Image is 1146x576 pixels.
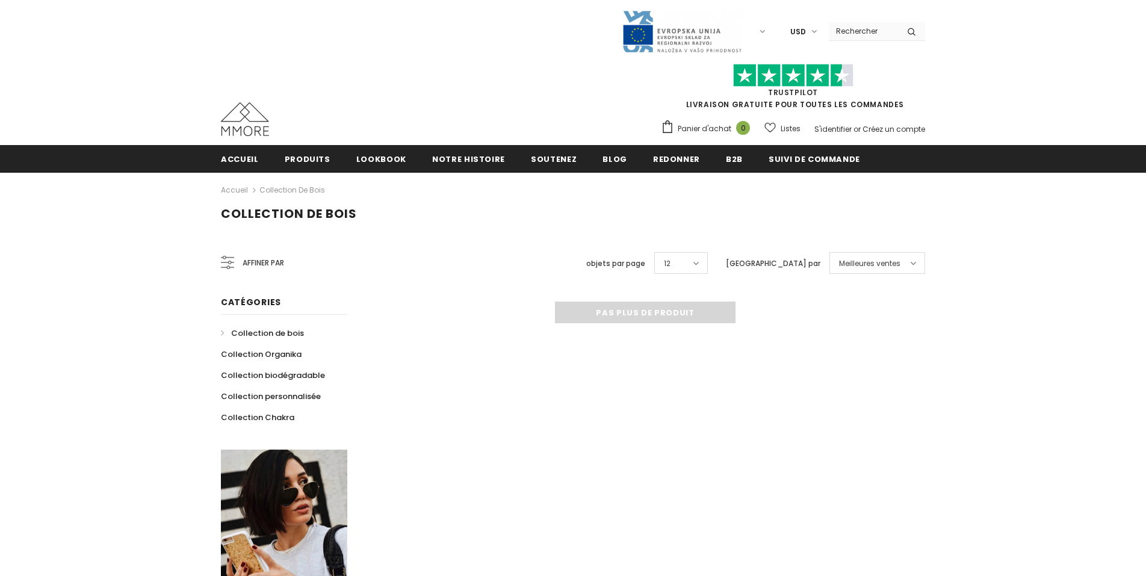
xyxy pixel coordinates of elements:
a: B2B [726,145,743,172]
span: Suivi de commande [769,153,860,165]
a: Créez un compte [863,124,925,134]
a: Blog [602,145,627,172]
a: Collection biodégradable [221,365,325,386]
label: [GEOGRAPHIC_DATA] par [726,258,820,270]
img: Javni Razpis [622,10,742,54]
span: soutenez [531,153,577,165]
span: Redonner [653,153,700,165]
a: Suivi de commande [769,145,860,172]
img: Cas MMORE [221,102,269,136]
a: Notre histoire [432,145,505,172]
a: Listes [764,118,801,139]
span: Catégories [221,296,281,308]
a: TrustPilot [768,87,818,98]
a: Collection Organika [221,344,302,365]
span: 0 [736,121,750,135]
a: Accueil [221,145,259,172]
span: Meilleures ventes [839,258,900,270]
a: soutenez [531,145,577,172]
a: Collection Chakra [221,407,294,428]
span: Panier d'achat [678,123,731,135]
a: Lookbook [356,145,406,172]
span: B2B [726,153,743,165]
span: Listes [781,123,801,135]
a: Produits [285,145,330,172]
span: or [853,124,861,134]
span: Collection Organika [221,348,302,360]
span: USD [790,26,806,38]
span: Collection personnalisée [221,391,321,402]
span: Affiner par [243,256,284,270]
span: LIVRAISON GRATUITE POUR TOUTES LES COMMANDES [661,69,925,110]
span: Collection de bois [221,205,357,222]
a: Collection de bois [221,323,304,344]
span: Accueil [221,153,259,165]
img: Faites confiance aux étoiles pilotes [733,64,853,87]
a: Redonner [653,145,700,172]
span: Collection Chakra [221,412,294,423]
a: Collection personnalisée [221,386,321,407]
label: objets par page [586,258,645,270]
input: Search Site [829,22,898,40]
span: Collection biodégradable [221,370,325,381]
span: Notre histoire [432,153,505,165]
span: Blog [602,153,627,165]
span: Lookbook [356,153,406,165]
a: Collection de bois [259,185,325,195]
span: 12 [664,258,671,270]
a: S'identifier [814,124,852,134]
a: Javni Razpis [622,26,742,36]
a: Panier d'achat 0 [661,120,756,138]
span: Collection de bois [231,327,304,339]
span: Produits [285,153,330,165]
a: Accueil [221,183,248,197]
